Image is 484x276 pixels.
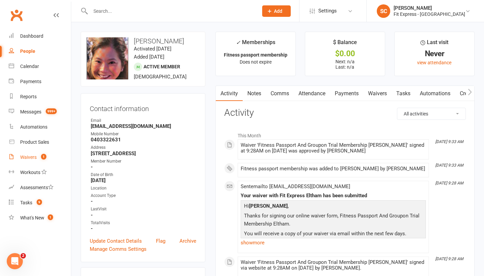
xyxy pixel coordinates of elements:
[86,37,128,79] img: image1757547282.png
[377,4,390,18] div: SC
[9,135,71,150] a: Product Sales
[394,11,465,17] div: Fit Express - [GEOGRAPHIC_DATA]
[311,59,379,70] p: Next: n/a Last: n/a
[20,48,35,54] div: People
[91,226,196,232] strong: -
[9,150,71,165] a: Waivers 1
[241,193,426,199] div: Your waiver with Fit Express Eltham has been submitted
[9,74,71,89] a: Payments
[91,123,196,129] strong: [EMAIL_ADDRESS][DOMAIN_NAME]
[294,86,330,101] a: Attendance
[90,245,147,253] a: Manage Comms Settings
[91,131,196,137] div: Mobile Number
[435,256,463,261] i: [DATE] 9:28 AM
[9,119,71,135] a: Automations
[363,86,392,101] a: Waivers
[9,180,71,195] a: Assessments
[9,44,71,59] a: People
[415,86,455,101] a: Automations
[243,86,266,101] a: Notes
[91,220,196,226] div: TotalVisits
[91,198,196,204] strong: -
[20,124,47,130] div: Automations
[20,33,43,39] div: Dashboard
[241,183,350,189] span: Sent email to [EMAIL_ADDRESS][DOMAIN_NAME]
[242,202,424,212] p: Hi ,
[224,108,466,118] h3: Activity
[330,86,363,101] a: Payments
[224,129,466,139] li: This Month
[179,237,196,245] a: Archive
[236,38,275,50] div: Memberships
[266,86,294,101] a: Comms
[9,195,71,210] a: Tasks 9
[20,170,40,175] div: Workouts
[91,150,196,157] strong: [STREET_ADDRESS]
[134,54,164,60] time: Added [DATE]
[144,64,180,69] span: Active member
[20,94,37,99] div: Reports
[91,137,196,143] strong: 0403322631
[9,89,71,104] a: Reports
[20,79,41,84] div: Payments
[249,203,288,209] strong: [PERSON_NAME]
[401,50,468,57] div: Never
[333,38,357,50] div: $ Balance
[392,86,415,101] a: Tasks
[21,253,26,258] span: 2
[48,214,53,220] span: 1
[9,210,71,226] a: What's New1
[20,215,44,220] div: What's New
[9,29,71,44] a: Dashboard
[241,238,426,247] a: show more
[236,39,240,46] i: ✓
[435,181,463,185] i: [DATE] 9:28 AM
[7,253,23,269] iframe: Intercom live chat
[20,154,37,160] div: Waivers
[91,164,196,170] strong: -
[20,185,53,190] div: Assessments
[37,199,42,205] span: 9
[241,142,426,154] div: Waiver 'Fitness Passport And Groupon Trial Membership [PERSON_NAME]' signed at 9:28AM on [DATE] w...
[91,212,196,218] strong: -
[91,144,196,151] div: Address
[20,139,49,145] div: Product Sales
[311,50,379,57] div: $0.00
[41,154,46,160] span: 1
[9,165,71,180] a: Workouts
[91,206,196,212] div: LastVisit
[91,158,196,165] div: Member Number
[242,230,424,239] p: You will receive a copy of your waiver via email within the next few days.
[134,46,171,52] time: Activated [DATE]
[91,172,196,178] div: Date of Birth
[241,260,426,271] div: Waiver 'Fitness Passport And Groupon Trial Membership [PERSON_NAME]' signed via website at 9:28AM...
[274,8,282,14] span: Add
[20,200,32,205] div: Tasks
[90,102,196,112] h3: Contact information
[394,5,465,11] div: [PERSON_NAME]
[88,6,253,16] input: Search...
[435,139,463,144] i: [DATE] 9:33 AM
[91,185,196,192] div: Location
[9,59,71,74] a: Calendar
[20,109,41,114] div: Messages
[241,166,426,172] div: Fitness passport membership was added to [PERSON_NAME] by [PERSON_NAME]
[318,3,337,19] span: Settings
[417,60,451,65] a: view attendance
[86,37,200,45] h3: [PERSON_NAME]
[46,108,57,114] span: 999+
[216,86,243,101] a: Activity
[20,64,39,69] div: Calendar
[91,117,196,124] div: Email
[156,237,165,245] a: Flag
[224,52,287,58] strong: Fitness passport membership
[134,74,187,80] span: [DEMOGRAPHIC_DATA]
[91,177,196,183] strong: [DATE]
[8,7,25,24] a: Clubworx
[420,38,448,50] div: Last visit
[242,212,424,230] p: Thanks for signing our online waiver form, Fitness Passport And Groupon Trial Membership Eltham.
[262,5,291,17] button: Add
[240,59,272,65] span: Does not expire
[9,104,71,119] a: Messages 999+
[90,237,142,245] a: Update Contact Details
